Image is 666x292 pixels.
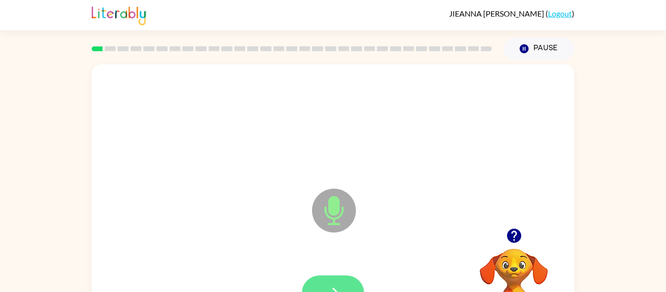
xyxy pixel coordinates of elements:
[92,4,146,25] img: Literably
[449,9,574,18] div: ( )
[548,9,572,18] a: Logout
[449,9,546,18] span: JIEANNA [PERSON_NAME]
[504,38,574,60] button: Pause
